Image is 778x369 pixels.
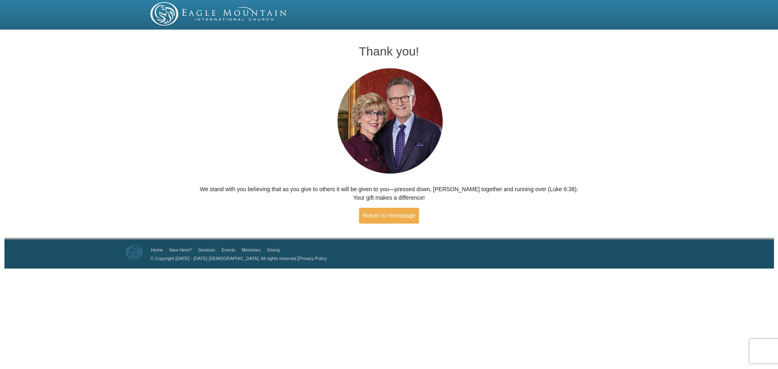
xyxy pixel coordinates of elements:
a: Giving [267,247,280,252]
a: Events [222,247,235,252]
img: Pastors George and Terri Pearsons [329,66,449,177]
a: © Copyright [DATE] - [DATE] [DEMOGRAPHIC_DATA]. All rights reserved. [151,256,298,261]
img: EMIC [150,2,287,26]
a: Privacy Policy [299,256,327,261]
a: Ministries [242,247,261,252]
a: Services [198,247,215,252]
p: | [148,254,327,262]
p: We stand with you believing that as you give to others it will be given to you—pressed down, [PER... [199,185,579,202]
img: Eagle Mountain International Church [126,245,142,259]
h1: Thank you! [199,45,579,58]
a: New Here? [169,247,192,252]
a: Return to Homepage [359,208,419,224]
a: Home [151,247,163,252]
